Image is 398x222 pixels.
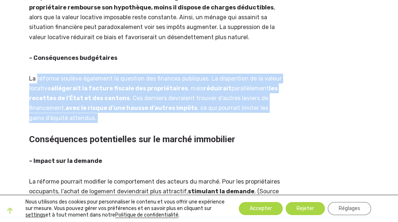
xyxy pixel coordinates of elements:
strong: allégerait la facture fiscale des propriétaires [51,85,188,92]
strong: stimulant la demande [188,188,254,195]
p: La réforme soulève également la question des finances publiques. La disparition de la valeur loca... [29,74,282,123]
a: Politique de confidentialité [115,212,178,218]
button: Accepter [239,202,283,215]
h2: Conséquences potentielles sur le marché immobilier [29,134,282,145]
button: Réglages [328,202,371,215]
strong: avec le risque d’une hausse d’autres impôts [65,104,197,111]
strong: réduirait [204,85,232,92]
strong: – Impact sur la demande [29,157,102,164]
p: Nous utilisons des cookies pour personnaliser le contenu et vous offrir une expérience sur mesure... [25,199,225,218]
button: Rejeter [286,202,325,215]
button: settings [25,212,45,218]
p: La réforme pourrait modifier le comportement des acteurs du marché. Pour les propriétaires occupa... [29,177,282,216]
strong: – Conséquences budgétaires [29,54,117,61]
